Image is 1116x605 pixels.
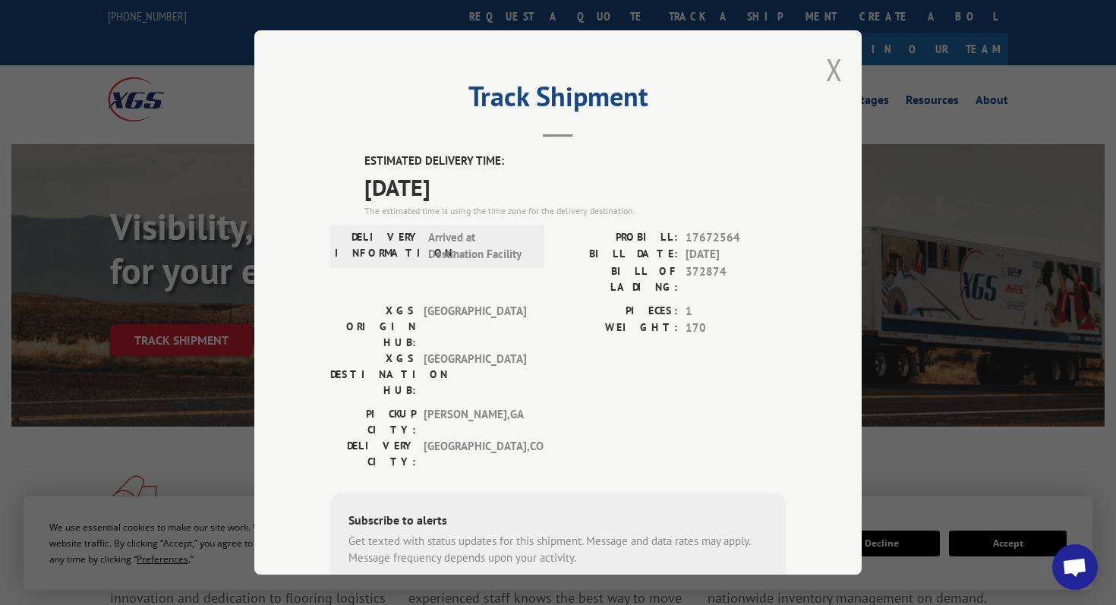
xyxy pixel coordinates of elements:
h2: Track Shipment [330,86,786,115]
label: PICKUP CITY: [330,405,416,437]
span: [DATE] [686,246,786,263]
span: 1 [686,302,786,320]
div: Subscribe to alerts [348,510,768,532]
span: [GEOGRAPHIC_DATA] [424,302,526,350]
div: The estimated time is using the time zone for the delivery destination. [364,203,786,217]
label: BILL OF LADING: [558,263,678,295]
span: Arrived at Destination Facility [428,228,531,263]
label: XGS DESTINATION HUB: [330,350,416,398]
label: PIECES: [558,302,678,320]
span: [GEOGRAPHIC_DATA] [424,350,526,398]
label: XGS ORIGIN HUB: [330,302,416,350]
span: 170 [686,320,786,337]
label: DELIVERY INFORMATION: [335,228,421,263]
label: BILL DATE: [558,246,678,263]
label: PROBILL: [558,228,678,246]
div: Get texted with status updates for this shipment. Message and data rates may apply. Message frequ... [348,532,768,566]
span: 372874 [686,263,786,295]
button: Close modal [826,49,843,90]
span: 17672564 [686,228,786,246]
div: Open chat [1052,544,1098,590]
label: WEIGHT: [558,320,678,337]
span: [PERSON_NAME] , GA [424,405,526,437]
label: ESTIMATED DELIVERY TIME: [364,153,786,170]
span: [DATE] [364,169,786,203]
label: DELIVERY CITY: [330,437,416,469]
span: [GEOGRAPHIC_DATA] , CO [424,437,526,469]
